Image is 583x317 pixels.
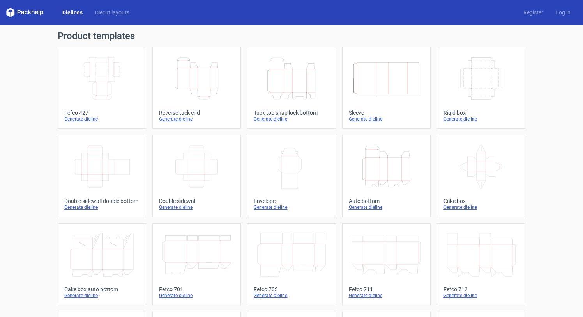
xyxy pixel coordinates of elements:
[152,47,241,129] a: Reverse tuck endGenerate dieline
[349,292,424,299] div: Generate dieline
[443,204,519,210] div: Generate dieline
[254,116,329,122] div: Generate dieline
[437,135,525,217] a: Cake boxGenerate dieline
[349,110,424,116] div: Sleeve
[254,286,329,292] div: Fefco 703
[349,198,424,204] div: Auto bottom
[349,286,424,292] div: Fefco 711
[443,286,519,292] div: Fefco 712
[342,223,431,305] a: Fefco 711Generate dieline
[152,223,241,305] a: Fefco 701Generate dieline
[159,286,234,292] div: Fefco 701
[89,9,136,16] a: Diecut layouts
[247,223,336,305] a: Fefco 703Generate dieline
[437,223,525,305] a: Fefco 712Generate dieline
[342,135,431,217] a: Auto bottomGenerate dieline
[152,135,241,217] a: Double sidewallGenerate dieline
[56,9,89,16] a: Dielines
[159,110,234,116] div: Reverse tuck end
[254,204,329,210] div: Generate dieline
[443,116,519,122] div: Generate dieline
[58,223,146,305] a: Cake box auto bottomGenerate dieline
[58,47,146,129] a: Fefco 427Generate dieline
[64,286,140,292] div: Cake box auto bottom
[64,198,140,204] div: Double sidewall double bottom
[549,9,577,16] a: Log in
[64,110,140,116] div: Fefco 427
[342,47,431,129] a: SleeveGenerate dieline
[443,198,519,204] div: Cake box
[443,292,519,299] div: Generate dieline
[159,204,234,210] div: Generate dieline
[247,47,336,129] a: Tuck top snap lock bottomGenerate dieline
[517,9,549,16] a: Register
[64,204,140,210] div: Generate dieline
[254,198,329,204] div: Envelope
[159,292,234,299] div: Generate dieline
[349,116,424,122] div: Generate dieline
[64,116,140,122] div: Generate dieline
[247,135,336,217] a: EnvelopeGenerate dieline
[64,292,140,299] div: Generate dieline
[254,110,329,116] div: Tuck top snap lock bottom
[349,204,424,210] div: Generate dieline
[443,110,519,116] div: Rigid box
[437,47,525,129] a: Rigid boxGenerate dieline
[254,292,329,299] div: Generate dieline
[58,135,146,217] a: Double sidewall double bottomGenerate dieline
[159,116,234,122] div: Generate dieline
[58,31,525,41] h1: Product templates
[159,198,234,204] div: Double sidewall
